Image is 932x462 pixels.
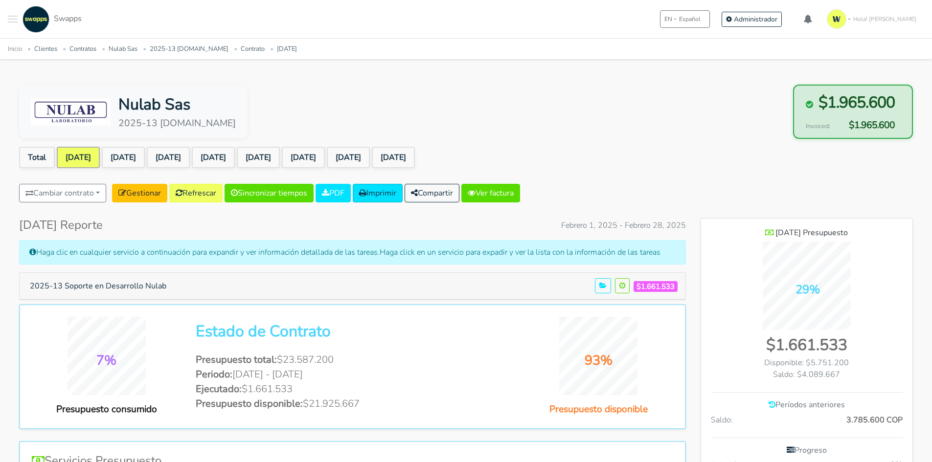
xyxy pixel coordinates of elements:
[711,369,903,380] div: Saldo: $4.089.667
[372,147,415,168] a: [DATE]
[679,15,701,23] span: Español
[118,116,236,131] div: 2025-13 [DOMAIN_NAME]
[19,147,55,168] a: Total
[461,184,520,202] a: Ver factura
[634,281,678,292] span: $1.661.533
[734,15,777,24] span: Administrador
[196,382,509,396] li: $1.661.533
[277,44,297,53] a: [DATE]
[524,402,673,417] div: Presupuesto disponible
[69,44,96,53] a: Contratos
[196,368,232,381] span: Periodo:
[836,118,895,132] span: $1.965.600
[19,218,103,232] h4: [DATE] Reporte
[112,184,167,202] a: Gestionar
[722,12,782,27] a: Administrador
[316,184,351,202] a: PDF
[711,414,733,426] span: Saldo:
[561,220,686,231] span: Febrero 1, 2025 - Febrero 28, 2025
[196,322,509,341] h2: Estado de Contrato
[853,15,916,23] span: Hola! [PERSON_NAME]
[150,44,228,53] a: 2025-13 [DOMAIN_NAME]
[109,44,137,53] a: Nulab Sas
[775,227,848,238] span: [DATE] Presupuesto
[237,147,280,168] a: [DATE]
[282,147,325,168] a: [DATE]
[23,6,49,33] img: swapps-linkedin-v2.jpg
[8,6,18,33] button: Toggle navigation menu
[823,5,924,33] a: Hola! [PERSON_NAME]
[19,240,686,264] div: Haga clic en cualquier servicio a continuación para expandir y ver información detallada de las t...
[196,382,242,396] span: Ejecutado:
[196,352,509,367] li: $23.587.200
[34,44,57,53] a: Clientes
[32,402,181,417] div: Presupuesto consumido
[169,184,223,202] a: Refrescar
[147,147,190,168] a: [DATE]
[196,396,509,411] li: $21.925.667
[827,9,846,29] img: isotipo-3-3e143c57.png
[102,147,145,168] a: [DATE]
[8,44,22,53] a: Inicio
[711,357,903,369] div: Disponible: $5.751.200
[196,353,277,366] span: Presupuesto total:
[196,367,509,382] li: [DATE] - [DATE]
[20,6,82,33] a: Swapps
[818,91,895,114] span: $1.965.600
[711,446,903,455] h6: Progreso
[118,93,236,116] div: Nulab Sas
[660,10,710,28] button: ENEspañol
[23,277,173,295] button: 2025-13 Soporte en Desarrollo Nulab
[241,44,265,53] a: Contrato
[19,184,106,202] button: Cambiar contrato
[711,400,903,410] h6: Períodos anteriores
[327,147,370,168] a: [DATE]
[31,98,111,126] img: Nulab Sas
[711,333,903,357] div: $1.661.533
[57,147,100,168] a: [DATE]
[353,184,403,202] a: Imprimir
[196,397,303,410] span: Presupuesto disponible:
[806,122,830,131] span: Invoiced:
[225,184,314,202] a: Sincronizar tiempos
[846,414,903,426] span: 3.785.600 COP
[192,147,235,168] a: [DATE]
[405,184,459,202] button: Compartir
[54,13,82,24] span: Swapps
